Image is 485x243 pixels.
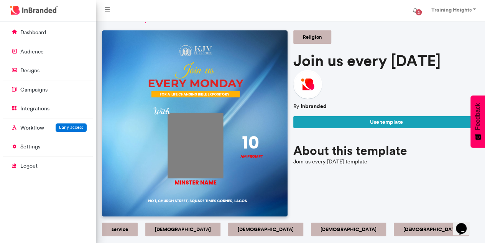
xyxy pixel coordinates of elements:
span: Use template [370,118,403,125]
p: integrations [20,105,49,113]
a: [DEMOGRAPHIC_DATA] [145,223,220,236]
a: service [102,223,138,236]
a: integrations [3,101,93,116]
a: WorkflowEarly access [3,120,93,135]
button: Feedback - Show survey [470,95,485,148]
a: audience [3,44,93,59]
h1: Join us every [DATE] [293,52,479,70]
p: audience [20,48,44,56]
p: By [293,103,479,110]
p: campaigns [20,86,48,94]
button: Use template [293,116,479,128]
span: Early access [59,125,83,130]
a: Religion [293,30,331,44]
span: service [112,226,128,232]
img: template preview [102,30,288,217]
p: designs [20,67,39,75]
img: InBranded Logo [8,4,60,17]
iframe: chat widget [453,212,477,235]
a: Training Heights [423,3,482,18]
h2: About this template [293,143,479,158]
span: 2 [416,9,422,15]
a: [DEMOGRAPHIC_DATA] [394,223,469,236]
strong: Training Heights [431,6,471,13]
a: [DEMOGRAPHIC_DATA] [311,223,386,236]
h5: Religion [303,34,322,40]
p: logout [20,162,38,170]
span: [DEMOGRAPHIC_DATA] [155,226,211,232]
span: [DEMOGRAPHIC_DATA] [403,226,459,232]
button: 2 [406,3,423,18]
a: settings [3,139,93,154]
a: designs [3,63,93,78]
img: Inbranded [293,70,322,99]
p: dashboard [20,29,46,37]
strong: Inbranded [301,103,327,110]
span: [DEMOGRAPHIC_DATA] [238,226,294,232]
p: settings [20,143,40,151]
span: Feedback [474,103,481,130]
p: Workflow [20,124,44,132]
div: Join us every [DATE] template [293,158,479,166]
a: campaigns [3,82,93,97]
a: [DEMOGRAPHIC_DATA] [228,223,303,236]
a: dashboard [3,25,93,40]
span: [DEMOGRAPHIC_DATA] [321,226,376,232]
